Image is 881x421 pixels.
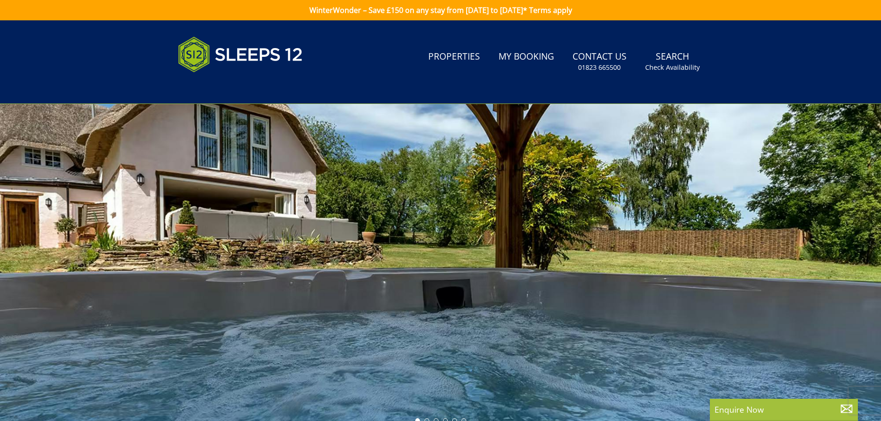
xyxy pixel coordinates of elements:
a: My Booking [495,47,558,67]
a: Properties [425,47,484,67]
iframe: Customer reviews powered by Trustpilot [173,83,271,91]
a: Contact Us01823 665500 [569,47,630,77]
img: Sleeps 12 [178,31,303,78]
p: Enquire Now [715,403,853,415]
small: 01823 665500 [578,63,621,72]
small: Check Availability [645,63,700,72]
a: SearchCheck Availability [641,47,703,77]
